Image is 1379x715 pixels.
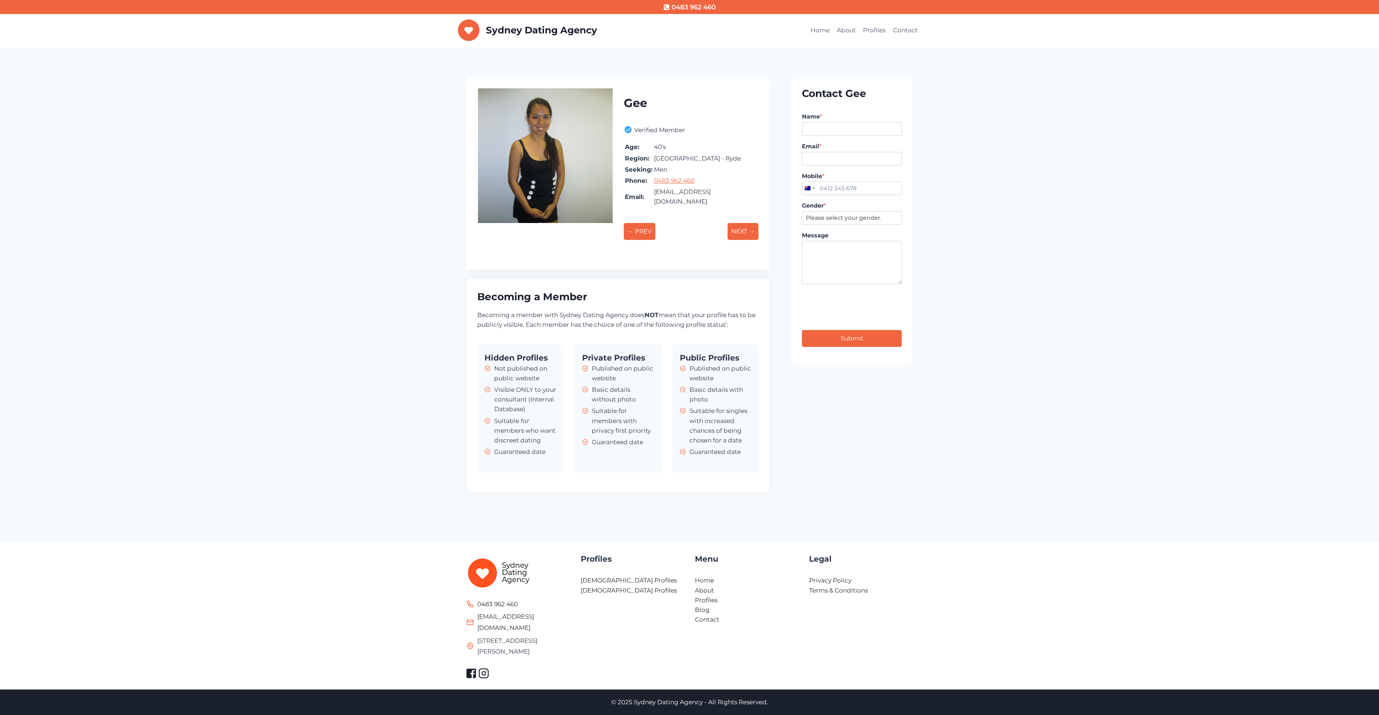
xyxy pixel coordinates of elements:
span: Suitable for members with privacy first priority [592,406,654,436]
a: [EMAIL_ADDRESS][DOMAIN_NAME] [477,613,534,631]
p: ← PREV [624,223,655,240]
a: 0483 962 460 [654,177,695,184]
span: Suitable for singles with increased chances of being chosen for a date [689,406,752,445]
label: Email [802,143,902,150]
p: NEXT → [728,223,758,240]
td: Men [654,164,758,175]
label: Mobile [802,173,902,180]
h2: Contact Gee [802,86,902,101]
a: 0483 962 460 [663,2,716,13]
a: Contact [695,616,719,623]
p: © 2025 Sydney Dating Agency - All Rights Reserved. [466,697,913,707]
a: ← PREV [624,217,655,246]
label: Message [802,232,902,240]
strong: Region: [625,155,649,162]
span: Basic details without photo [592,385,654,404]
strong: Age: [625,143,639,150]
iframe: reCAPTCHA [802,291,911,345]
img: Sydney Dating Agency [458,19,480,41]
a: [DEMOGRAPHIC_DATA] Profiles [581,587,677,594]
strong: NOT [645,311,659,319]
button: Submit [802,330,902,347]
a: About [695,587,714,594]
span: Guaranteed date [494,447,545,457]
strong: Seeking: [625,166,653,173]
span: Suitable for members who want discreet dating [494,416,556,446]
span: Visible ONLY to your consultant (Internal Database) [494,385,556,414]
span: 0483 962 460 [477,599,518,610]
span: Published on public website [592,364,654,383]
nav: Primary Navigation [807,22,921,39]
p: Verified Member [634,125,685,135]
img: verified-badge.png [624,125,634,134]
a: Privacy Policy [809,577,851,584]
label: Gender [802,202,902,210]
a: [DEMOGRAPHIC_DATA] Profiles [581,577,677,584]
span: 0483 962 460 [672,2,716,13]
span: Published on public website [689,364,752,383]
p: Becoming a member with Sydney Dating Agency does mean that your profile has to be publicly visibl... [477,310,759,330]
p: Sydney Dating Agency [486,25,597,36]
strong: Phone: [625,177,647,184]
strong: Email: [625,193,644,200]
a: NEXT → [728,217,758,246]
td: 40's [654,142,758,152]
button: Selected country [802,181,817,195]
a: Profiles [695,596,718,604]
a: Home [695,577,714,584]
td: [EMAIL_ADDRESS][DOMAIN_NAME] [654,187,758,207]
a: Sydney Dating Agency [458,19,597,41]
span: Not published on public website [494,364,556,383]
label: Name [802,113,902,121]
h2: Becoming a Member [477,289,759,304]
h4: Hidden Profiles [484,352,556,364]
h1: Gee [624,94,758,112]
a: Terms & Conditions [809,587,868,594]
a: Contact [890,22,921,39]
a: Home [807,22,833,39]
h4: Legal [809,553,913,565]
span: [STREET_ADDRESS][PERSON_NAME] [477,635,570,657]
span: Guaranteed date [689,447,741,457]
h4: Private Profiles [582,352,654,364]
input: Mobile [802,181,902,195]
td: [GEOGRAPHIC_DATA] - Ryde [654,153,758,164]
h4: Menu [695,553,798,565]
h4: Public Profiles [680,352,752,364]
span: Basic details with photo [689,385,752,404]
h4: Profiles [581,553,684,565]
a: Blog [695,606,710,613]
a: 0483 962 460 [466,599,518,610]
a: About [833,22,859,39]
span: Guaranteed date [592,437,643,447]
a: Profiles [859,22,889,39]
